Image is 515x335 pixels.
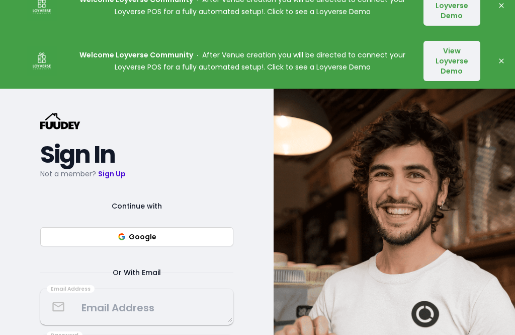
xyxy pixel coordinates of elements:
[40,227,233,246] button: Google
[101,266,173,279] span: Or With Email
[79,50,193,60] strong: Welcome Loyverse Community
[98,169,126,179] a: Sign Up
[76,49,409,73] p: After Venue creation you will be directed to connect your Loyverse POS for a fully automated setu...
[423,41,480,81] button: View Loyverse Demo
[40,113,80,129] svg: {/* Added fill="currentColor" here */} {/* This rectangle defines the background. Its explicit fi...
[100,200,174,212] span: Continue with
[40,168,233,180] p: Not a member?
[40,146,233,164] h2: Sign In
[47,285,95,293] div: Email Address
